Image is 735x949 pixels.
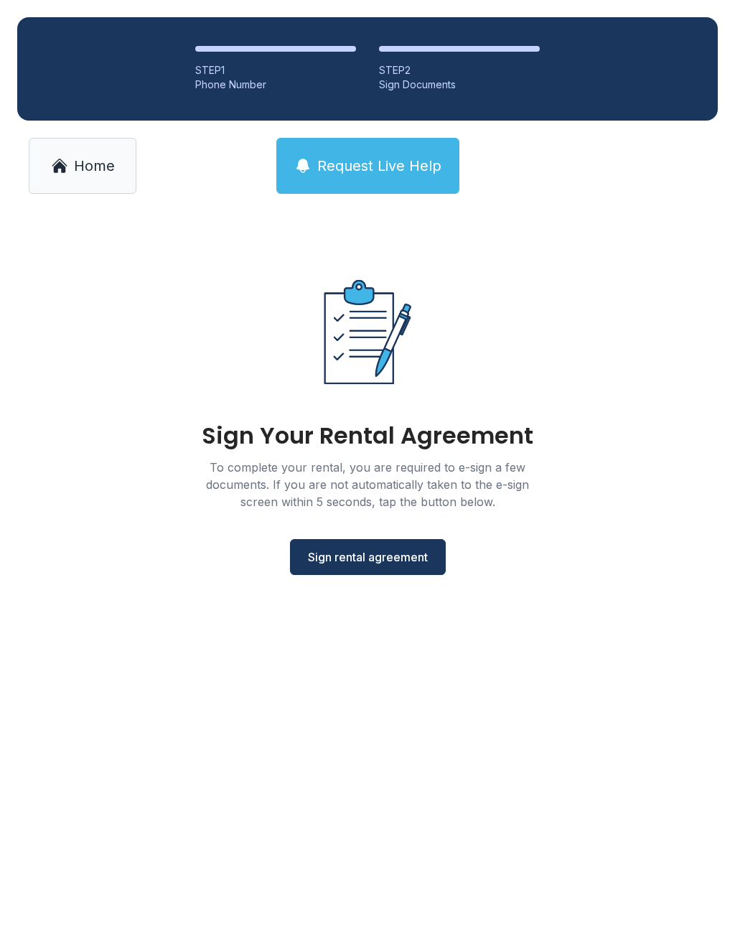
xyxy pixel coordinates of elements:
[308,548,428,566] span: Sign rental agreement
[379,78,540,92] div: Sign Documents
[293,257,442,407] img: Rental agreement document illustration
[379,63,540,78] div: STEP 2
[74,156,115,176] span: Home
[195,63,356,78] div: STEP 1
[202,424,533,447] div: Sign Your Rental Agreement
[188,459,547,510] div: To complete your rental, you are required to e-sign a few documents. If you are not automatically...
[195,78,356,92] div: Phone Number
[317,156,441,176] span: Request Live Help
